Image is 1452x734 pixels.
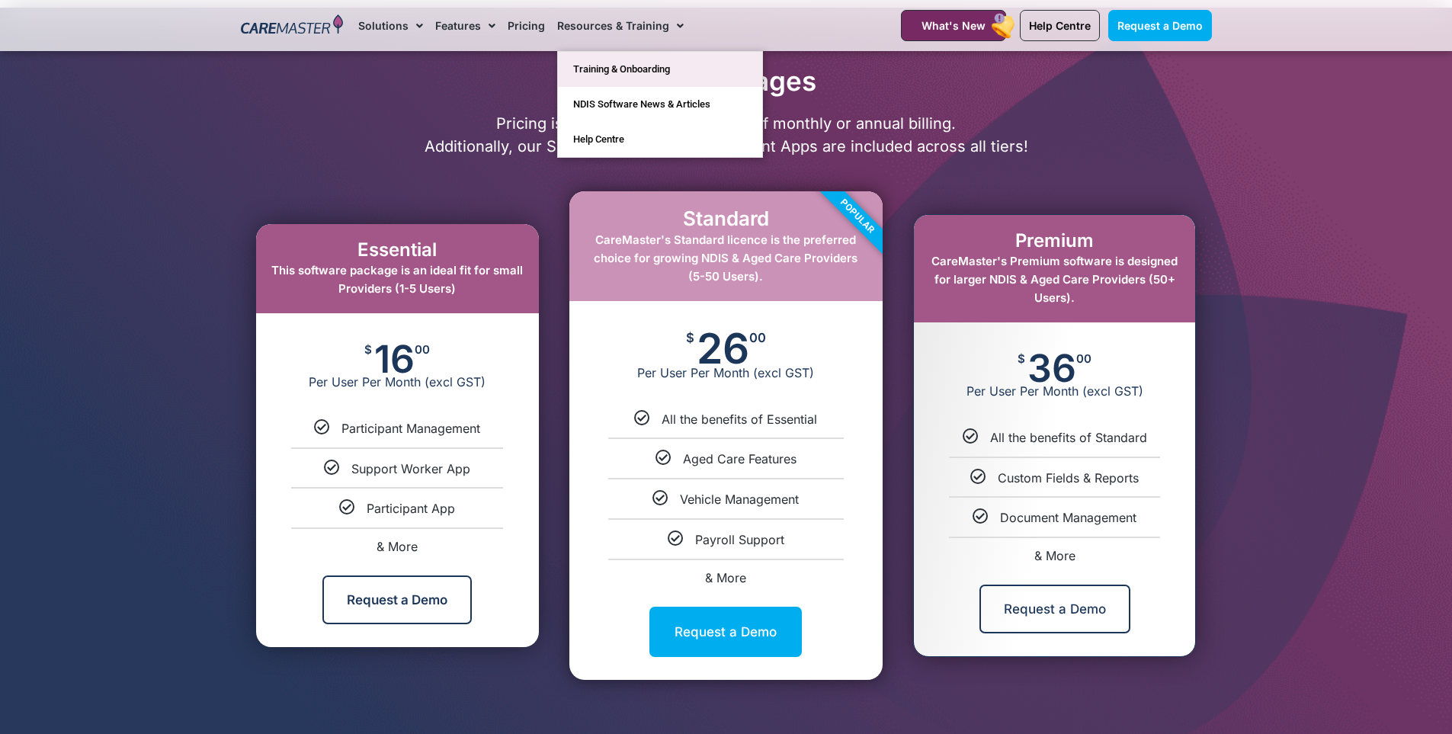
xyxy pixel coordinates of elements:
[367,501,455,516] span: Participant App
[322,575,472,624] a: Request a Demo
[377,539,418,554] span: & More
[1018,353,1025,364] span: $
[351,461,470,476] span: Support Worker App
[1117,19,1203,32] span: Request a Demo
[364,344,372,355] span: $
[241,14,344,37] img: CareMaster Logo
[749,332,766,345] span: 00
[558,52,762,87] a: Training & Onboarding
[271,239,524,261] h2: Essential
[680,492,799,507] span: Vehicle Management
[1076,353,1091,364] span: 00
[569,365,883,380] span: Per User Per Month (excl GST)
[1027,353,1076,383] span: 36
[558,87,762,122] a: NDIS Software News & Articles
[695,532,784,547] span: Payroll Support
[929,230,1180,252] h2: Premium
[998,470,1139,486] span: Custom Fields & Reports
[686,332,694,345] span: $
[649,607,802,657] a: Request a Demo
[931,254,1178,305] span: CareMaster's Premium software is designed for larger NDIS & Aged Care Providers (50+ Users).
[979,585,1130,633] a: Request a Demo
[771,130,944,303] div: Popular
[901,10,1006,41] a: What's New
[233,112,1220,158] p: Pricing is per user, with the choice of monthly or annual billing. Additionally, our Support Work...
[914,383,1195,399] span: Per User Per Month (excl GST)
[683,451,797,466] span: Aged Care Features
[990,430,1147,445] span: All the benefits of Standard
[1000,510,1136,525] span: Document Management
[233,65,1220,97] h2: Our Packages
[594,232,857,284] span: CareMaster's Standard licence is the preferred choice for growing NDIS & Aged Care Providers (5-5...
[1029,19,1091,32] span: Help Centre
[1020,10,1100,41] a: Help Centre
[1108,10,1212,41] a: Request a Demo
[341,421,480,436] span: Participant Management
[557,51,763,158] ul: Resources & Training
[662,412,817,427] span: All the benefits of Essential
[922,19,986,32] span: What's New
[415,344,430,355] span: 00
[558,122,762,157] a: Help Centre
[697,332,749,365] span: 26
[1034,548,1075,563] span: & More
[374,344,415,374] span: 16
[256,374,539,389] span: Per User Per Month (excl GST)
[271,263,523,296] span: This software package is an ideal fit for small Providers (1-5 Users)
[705,570,746,585] span: & More
[585,207,867,230] h2: Standard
